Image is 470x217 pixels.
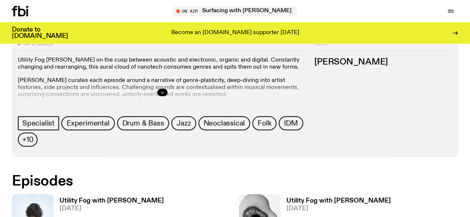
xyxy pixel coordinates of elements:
button: +10 [18,132,38,147]
a: IDM [279,116,303,130]
span: +10 [22,135,33,144]
a: Specialist [18,116,59,130]
a: Jazz [171,116,196,130]
span: Jazz [176,119,191,127]
span: [DATE] [286,206,391,212]
span: Neoclassical [204,119,245,127]
h3: Utility Fog with [PERSON_NAME] [286,198,391,204]
span: [DATE] [59,206,164,212]
button: On AirSurfacing with [PERSON_NAME] [172,6,298,16]
p: [PERSON_NAME] curates each episode around a narrative of genre-plasticity, deep-diving into artis... [18,77,307,99]
span: IDM [284,119,298,127]
a: Folk [252,116,276,130]
h3: Utility Fog with [PERSON_NAME] [59,198,164,204]
p: Utility Fog [PERSON_NAME] on the cusp between acoustic and electronic, organic and digital. Const... [18,57,307,71]
p: Become an [DOMAIN_NAME] supporter [DATE] [171,30,299,36]
span: Specialist [22,119,55,127]
h2: Hosts [314,42,452,51]
span: Folk [257,119,271,127]
h2: Episodes [12,175,307,188]
span: Experimental [67,119,110,127]
a: Drum & Bass [117,116,169,130]
a: Neoclassical [198,116,250,130]
a: Experimental [61,116,115,130]
h3: [PERSON_NAME] [314,58,452,66]
span: Drum & Bass [122,119,164,127]
h3: Donate to [DOMAIN_NAME] [12,27,68,39]
span: 84 episodes [24,42,52,46]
